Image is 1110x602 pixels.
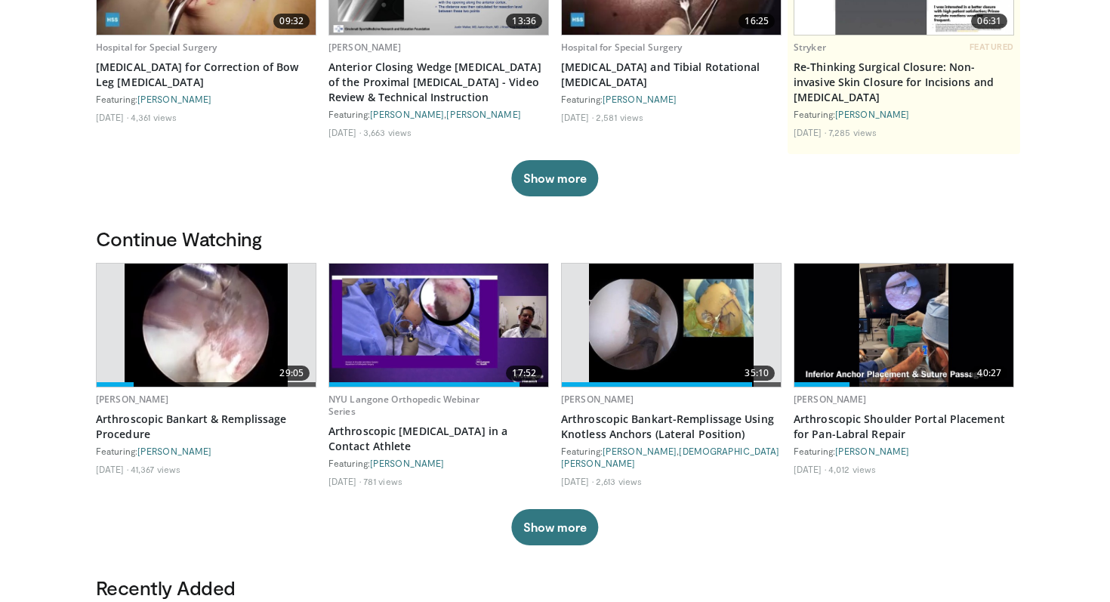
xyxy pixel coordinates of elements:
[363,126,412,138] li: 3,663 views
[511,160,598,196] button: Show more
[794,264,1013,387] a: 40:27
[794,126,826,138] li: [DATE]
[561,111,594,123] li: [DATE]
[589,264,754,387] img: 5511b34b-6e8b-47df-b482-3c31bf70cbb7.620x360_q85_upscale.jpg
[562,264,781,387] a: 35:10
[738,366,775,381] span: 35:10
[506,366,542,381] span: 17:52
[794,412,1014,442] a: Arthroscopic Shoulder Portal Placement for Pan-Labral Repair
[125,264,288,387] img: wolf_3.png.620x360_q85_upscale.jpg
[835,446,909,456] a: [PERSON_NAME]
[96,393,169,406] a: [PERSON_NAME]
[794,108,1014,120] div: Featuring:
[328,126,361,138] li: [DATE]
[131,463,180,475] li: 41,367 views
[328,41,402,54] a: [PERSON_NAME]
[794,463,826,475] li: [DATE]
[596,111,643,123] li: 2,581 views
[328,60,549,105] a: Anterior Closing Wedge [MEDICAL_DATA] of the Proximal [MEDICAL_DATA] - Video Review & Technical I...
[971,14,1007,29] span: 06:31
[96,93,316,105] div: Featuring:
[794,60,1014,105] a: Re-Thinking Surgical Closure: Non-invasive Skin Closure for Incisions and [MEDICAL_DATA]
[137,446,211,456] a: [PERSON_NAME]
[97,264,316,387] a: 29:05
[603,446,677,456] a: [PERSON_NAME]
[603,94,677,104] a: [PERSON_NAME]
[561,60,782,90] a: [MEDICAL_DATA] and Tibial Rotational [MEDICAL_DATA]
[971,366,1007,381] span: 40:27
[561,446,779,468] a: [DEMOGRAPHIC_DATA][PERSON_NAME]
[329,264,548,387] img: f23c0389-07bb-4c2f-b982-3cdb75f4fe2c.620x360_q85_upscale.jpg
[970,42,1014,52] span: FEATURED
[328,457,549,469] div: Featuring:
[828,463,876,475] li: 4,012 views
[561,393,634,406] a: [PERSON_NAME]
[137,94,211,104] a: [PERSON_NAME]
[561,445,782,469] div: Featuring: ,
[96,463,128,475] li: [DATE]
[506,14,542,29] span: 13:36
[96,41,217,54] a: Hospital for Special Surgery
[561,93,782,105] div: Featuring:
[96,227,1014,251] h3: Continue Watching
[363,475,402,487] li: 781 views
[96,445,316,457] div: Featuring:
[596,475,642,487] li: 2,613 views
[328,475,361,487] li: [DATE]
[370,458,444,468] a: [PERSON_NAME]
[329,264,548,387] a: 17:52
[794,264,1013,387] img: 1328e8e2-4eea-451f-9b2c-61a2b228d8ec.620x360_q85_upscale.jpg
[328,108,549,120] div: Featuring: ,
[511,509,598,545] button: Show more
[794,445,1014,457] div: Featuring:
[96,576,1014,600] h3: Recently Added
[828,126,877,138] li: 7,285 views
[738,14,775,29] span: 16:25
[328,424,549,454] a: Arthroscopic [MEDICAL_DATA] in a Contact Athlete
[273,14,310,29] span: 09:32
[446,109,520,119] a: [PERSON_NAME]
[96,60,316,90] a: [MEDICAL_DATA] for Correction of Bow Leg [MEDICAL_DATA]
[96,111,128,123] li: [DATE]
[561,475,594,487] li: [DATE]
[561,412,782,442] a: Arthroscopic Bankart-Remplissage Using Knotless Anchors (Lateral Position)
[131,111,177,123] li: 4,361 views
[273,366,310,381] span: 29:05
[96,412,316,442] a: Arthroscopic Bankart & Remplissage Procedure
[328,393,480,418] a: NYU Langone Orthopedic Webinar Series
[561,41,682,54] a: Hospital for Special Surgery
[370,109,444,119] a: [PERSON_NAME]
[835,109,909,119] a: [PERSON_NAME]
[794,41,826,54] a: Stryker
[794,393,867,406] a: [PERSON_NAME]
